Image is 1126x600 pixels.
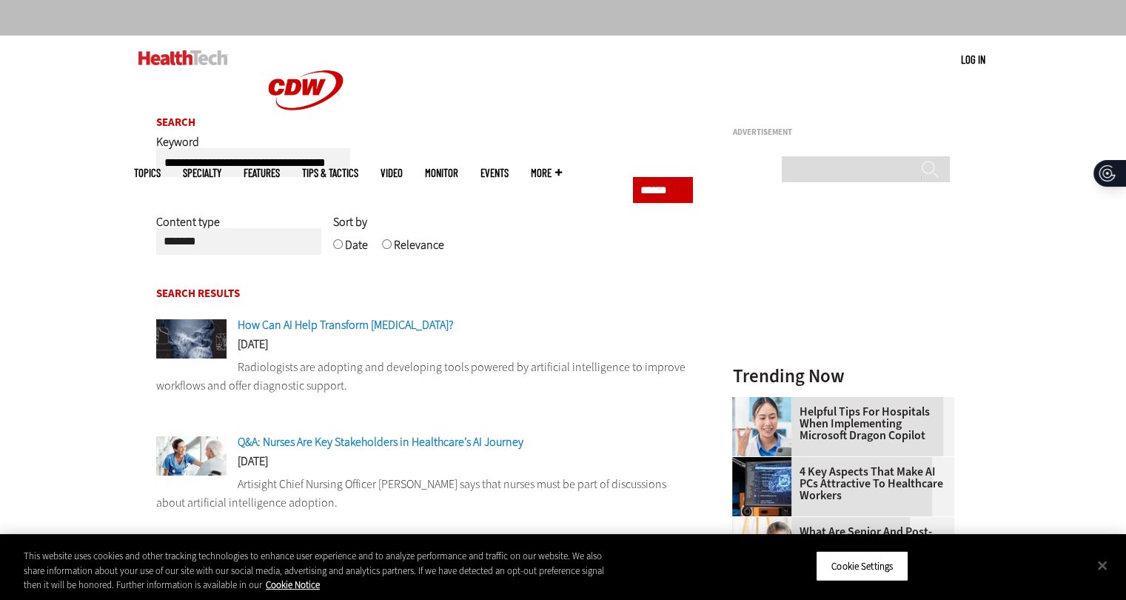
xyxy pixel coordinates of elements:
[381,167,403,179] a: Video
[156,339,694,358] div: [DATE]
[244,167,280,179] a: Features
[238,317,453,333] a: How Can AI Help Transform [MEDICAL_DATA]?
[156,358,694,396] p: Radiologists are adopting and developing tools powered by artificial intelligence to improve work...
[156,436,227,476] img: Nurse helping an elderly patient
[156,475,694,513] p: Artisight Chief Nursing Officer [PERSON_NAME] says that nurses must be part of discussions about ...
[816,550,908,581] button: Cookie Settings
[732,517,791,576] img: Older person using tablet
[732,517,799,529] a: Older person using tablet
[345,237,368,264] label: Date
[394,237,444,264] label: Relevance
[266,579,320,591] a: More information about your privacy
[156,214,220,241] label: Content type
[156,288,694,299] h2: Search Results
[732,526,945,573] a: What Are Senior and Post-Acute Care Organizations’ Top Technology Priorities [DATE]?
[425,167,458,179] a: MonITor
[732,142,954,327] iframe: advertisement
[961,53,985,66] a: Log in
[732,466,945,501] a: 4 Key Aspects That Make AI PCs Attractive to Healthcare Workers
[156,456,694,475] div: [DATE]
[138,50,228,65] img: Home
[480,167,509,179] a: Events
[333,214,367,230] span: Sort by
[238,434,523,450] a: Q&A: Nurses Are Key Stakeholders in Healthcare’s AI Journey
[732,397,791,456] img: Doctor using phone to dictate to tablet
[1086,549,1119,581] button: Close
[732,397,799,409] a: Doctor using phone to dictate to tablet
[732,457,791,516] img: Desktop monitor with brain AI concept
[156,319,227,359] img: x ray of a skull
[732,367,954,385] h3: Trending Now
[531,167,562,179] span: More
[183,167,221,179] span: Specialty
[250,36,361,145] img: Home
[134,167,161,179] span: Topics
[732,406,945,441] a: Helpful Tips for Hospitals When Implementing Microsoft Dragon Copilot
[250,133,361,149] a: CDW
[302,167,358,179] a: Tips & Tactics
[24,549,620,593] div: This website uses cookies and other tracking technologies to enhance user experience and to analy...
[732,457,799,469] a: Desktop monitor with brain AI concept
[961,52,985,67] div: User menu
